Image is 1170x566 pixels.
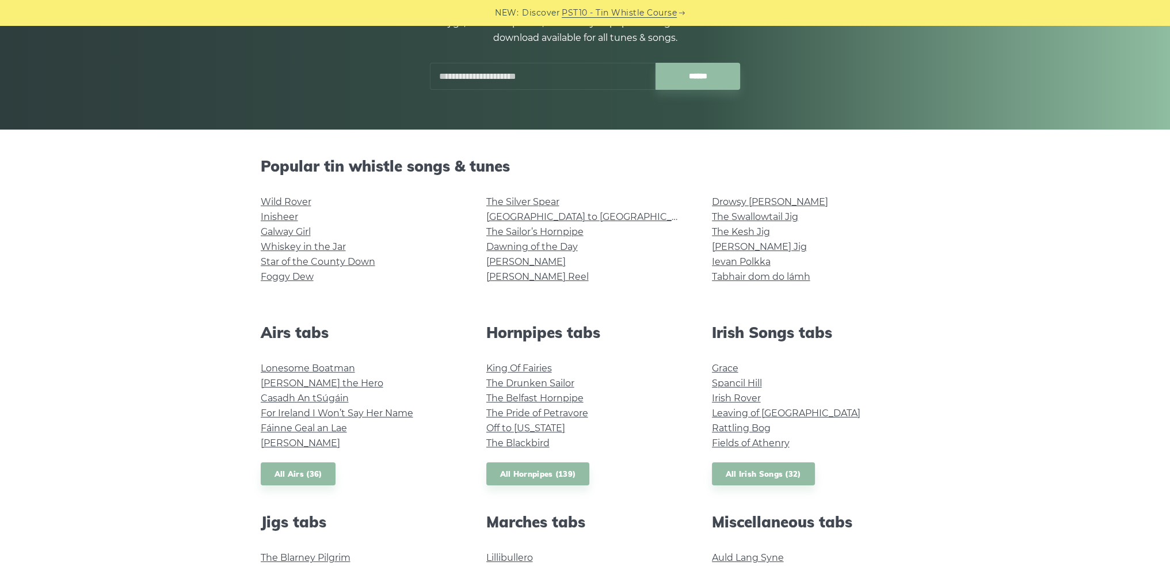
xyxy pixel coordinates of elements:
[712,256,771,267] a: Ievan Polkka
[486,408,588,419] a: The Pride of Petravore
[486,363,552,374] a: King Of Fairies
[712,552,784,563] a: Auld Lang Syne
[712,393,761,404] a: Irish Rover
[261,363,355,374] a: Lonesome Boatman
[261,423,347,434] a: Fáinne Geal an Lae
[486,423,565,434] a: Off to [US_STATE]
[486,393,584,404] a: The Belfast Hornpipe
[261,271,314,282] a: Foggy Dew
[486,552,533,563] a: Lillibullero
[712,211,798,222] a: The Swallowtail Jig
[562,6,677,20] a: PST10 - Tin Whistle Course
[712,196,828,207] a: Drowsy [PERSON_NAME]
[486,378,574,389] a: The Drunken Sailor
[522,6,560,20] span: Discover
[486,241,578,252] a: Dawning of the Day
[712,408,860,419] a: Leaving of [GEOGRAPHIC_DATA]
[712,462,815,486] a: All Irish Songs (32)
[486,226,584,237] a: The Sailor’s Hornpipe
[261,226,311,237] a: Galway Girl
[712,378,762,389] a: Spancil Hill
[261,462,336,486] a: All Airs (36)
[486,211,699,222] a: [GEOGRAPHIC_DATA] to [GEOGRAPHIC_DATA]
[261,241,346,252] a: Whiskey in the Jar
[261,324,459,341] h2: Airs tabs
[486,271,589,282] a: [PERSON_NAME] Reel
[486,438,550,449] a: The Blackbird
[712,423,771,434] a: Rattling Bog
[712,324,910,341] h2: Irish Songs tabs
[261,438,340,449] a: [PERSON_NAME]
[261,393,349,404] a: Casadh An tSúgáin
[261,408,413,419] a: For Ireland I Won’t Say Her Name
[712,438,790,449] a: Fields of Athenry
[261,256,375,267] a: Star of the County Down
[261,211,298,222] a: Inisheer
[712,226,770,237] a: The Kesh Jig
[261,196,311,207] a: Wild Rover
[261,157,910,175] h2: Popular tin whistle songs & tunes
[495,6,519,20] span: NEW:
[486,513,684,531] h2: Marches tabs
[261,378,383,389] a: [PERSON_NAME] the Hero
[712,271,810,282] a: Tabhair dom do lámh
[486,324,684,341] h2: Hornpipes tabs
[712,241,807,252] a: [PERSON_NAME] Jig
[261,552,350,563] a: The Blarney Pilgrim
[712,513,910,531] h2: Miscellaneous tabs
[486,462,590,486] a: All Hornpipes (139)
[261,513,459,531] h2: Jigs tabs
[486,256,566,267] a: [PERSON_NAME]
[712,363,738,374] a: Grace
[486,196,559,207] a: The Silver Spear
